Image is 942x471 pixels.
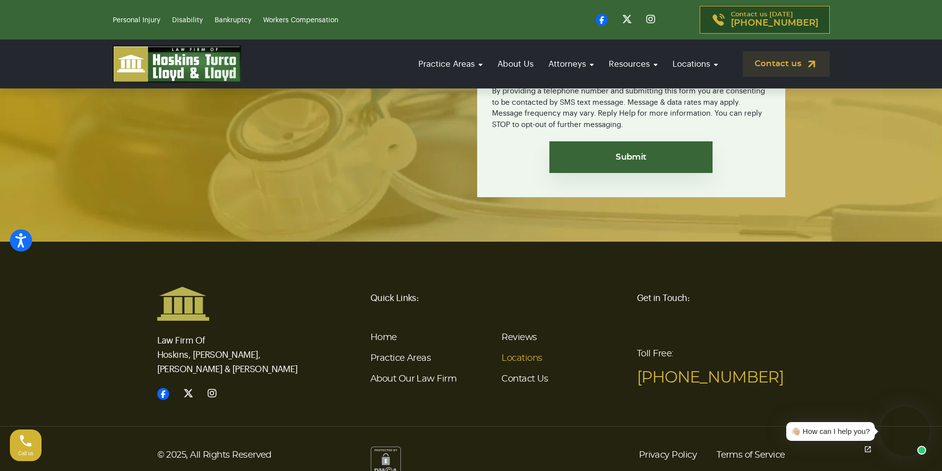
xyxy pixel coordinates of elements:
[492,80,770,130] div: By providing a telephone number and submitting this form you are consenting to be contacted by SM...
[604,50,663,78] a: Resources
[493,50,538,78] a: About Us
[157,286,209,321] img: Hoskins and Turco Logo
[215,17,251,24] a: Bankruptcy
[370,375,456,384] a: About Our Law Firm
[700,6,830,34] a: Contact us [DATE][PHONE_NUMBER]
[668,50,723,78] a: Locations
[639,446,697,464] a: Privacy Policy
[501,354,542,363] a: Locations
[637,342,785,389] p: Toll Free:
[501,333,537,342] a: Reviews
[857,439,878,460] a: Open chat
[18,451,34,456] span: Call us
[263,17,338,24] a: Workers Compensation
[717,446,785,464] a: Terms of Service
[731,11,818,28] p: Contact us [DATE]
[731,18,818,28] span: [PHONE_NUMBER]
[172,17,203,24] a: Disability
[370,333,397,342] a: Home
[370,354,431,363] a: Practice Areas
[743,51,830,77] a: Contact us
[413,50,488,78] a: Practice Areas
[157,321,306,377] p: Law Firm Of Hoskins, [PERSON_NAME], [PERSON_NAME] & [PERSON_NAME]
[501,375,548,384] a: Contact Us
[370,286,625,310] h6: Quick Links:
[113,17,160,24] a: Personal Injury
[113,45,241,83] img: logo
[637,286,785,310] h6: Get in Touch:
[157,446,359,464] p: © 2025, All Rights Reserved
[791,426,870,437] div: 👋🏼 How can I help you?
[637,370,784,385] a: [PHONE_NUMBER]
[549,141,713,173] input: Submit
[370,457,401,465] a: Content Protection by DMCA.com
[543,50,599,78] a: Attorneys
